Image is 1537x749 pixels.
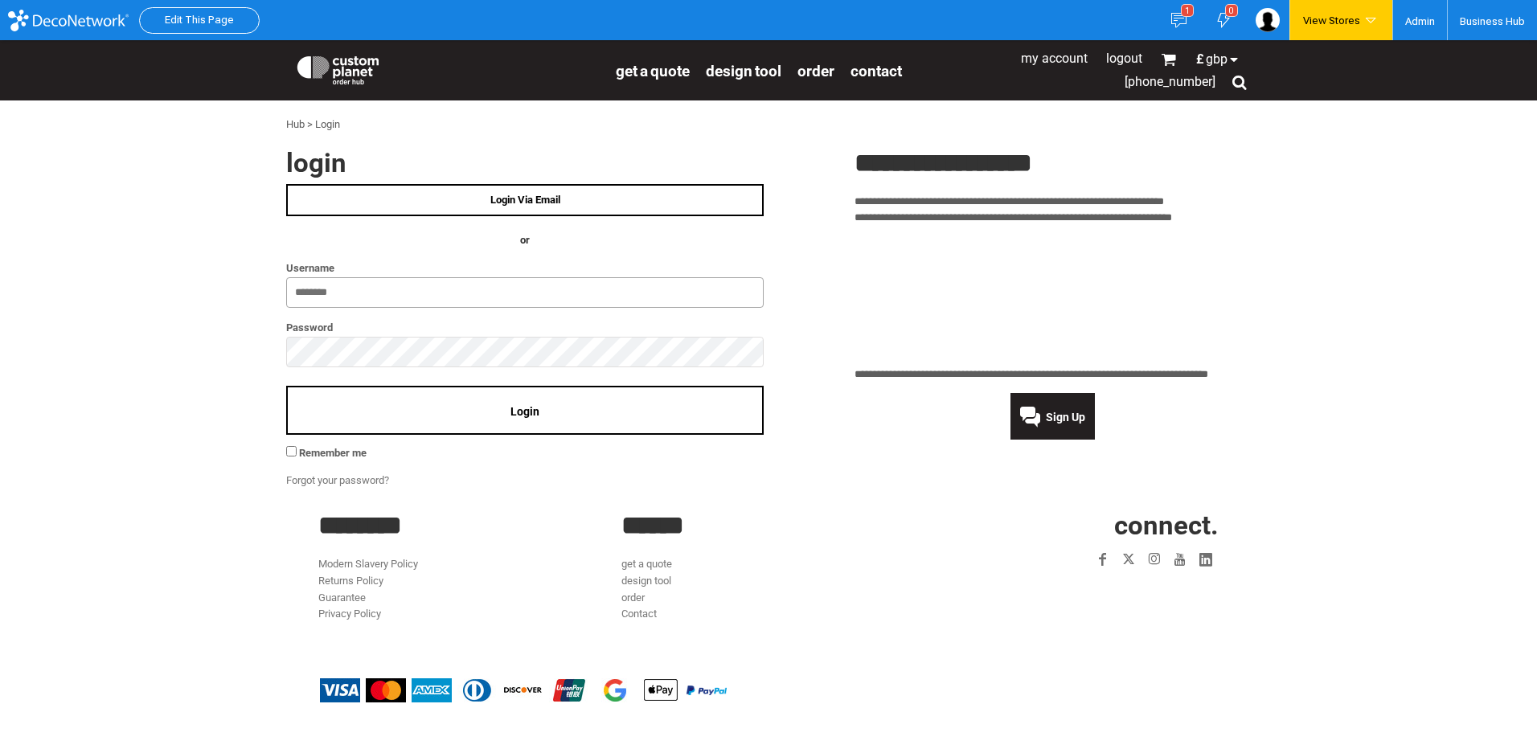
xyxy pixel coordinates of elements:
a: Custom Planet [286,44,608,92]
a: Contact [621,608,657,620]
iframe: Customer reviews powered by Trustpilot [855,236,1251,357]
a: Privacy Policy [318,608,381,620]
img: Discover [503,678,543,702]
h4: OR [286,232,764,249]
div: 0 [1225,4,1238,17]
span: GBP [1206,53,1228,66]
img: Visa [320,678,360,702]
a: Modern Slavery Policy [318,558,418,570]
div: Login [315,117,340,133]
span: Login [510,405,539,418]
img: China UnionPay [549,678,589,702]
a: design tool [621,575,671,587]
span: [PHONE_NUMBER] [1125,74,1215,89]
a: Login Via Email [286,184,764,216]
span: Sign Up [1046,411,1085,424]
span: Remember me [299,447,367,459]
a: order [797,61,834,80]
h2: Login [286,149,764,176]
a: get a quote [616,61,690,80]
img: American Express [412,678,452,702]
img: Mastercard [366,678,406,702]
img: Google Pay [595,678,635,702]
a: Hub [286,118,305,130]
span: get a quote [616,62,690,80]
a: design tool [706,61,781,80]
img: Custom Planet [294,52,382,84]
label: Password [286,318,764,337]
a: get a quote [621,558,672,570]
img: Apple Pay [641,678,681,702]
input: Remember me [286,446,297,456]
iframe: Customer reviews powered by Trustpilot [997,582,1219,601]
span: order [797,62,834,80]
h2: CONNECT. [925,512,1219,538]
a: Forgot your password? [286,474,389,486]
a: order [621,591,645,604]
a: Logout [1106,51,1142,66]
a: Contact [850,61,902,80]
span: Contact [850,62,902,80]
img: Diners Club [457,678,498,702]
a: Returns Policy [318,575,383,587]
span: £ [1196,53,1206,66]
a: My Account [1021,51,1088,66]
label: Username [286,259,764,277]
div: 1 [1181,4,1194,17]
a: Edit This Page [165,14,234,26]
span: design tool [706,62,781,80]
img: PayPal [687,686,727,695]
div: > [307,117,313,133]
span: Login Via Email [490,194,560,206]
a: Guarantee [318,591,366,604]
